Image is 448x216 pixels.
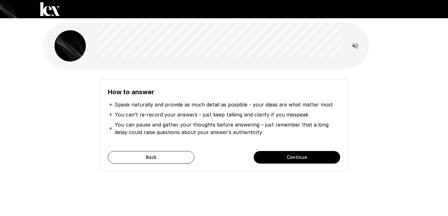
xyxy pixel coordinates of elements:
[115,121,339,136] p: You can pause and gather your thoughts before answering – just remember that a long delay could r...
[115,111,308,118] p: You can’t re-record your answers - just keep talking and clarify if you misspeak
[115,101,333,108] p: Speak naturally and provide as much detail as possible - your ideas are what matter most
[349,40,362,52] button: Read questions aloud
[254,151,340,164] button: Continue
[54,30,86,62] img: lex_avatar2.png
[108,151,194,164] button: Back
[108,88,154,96] b: How to answer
